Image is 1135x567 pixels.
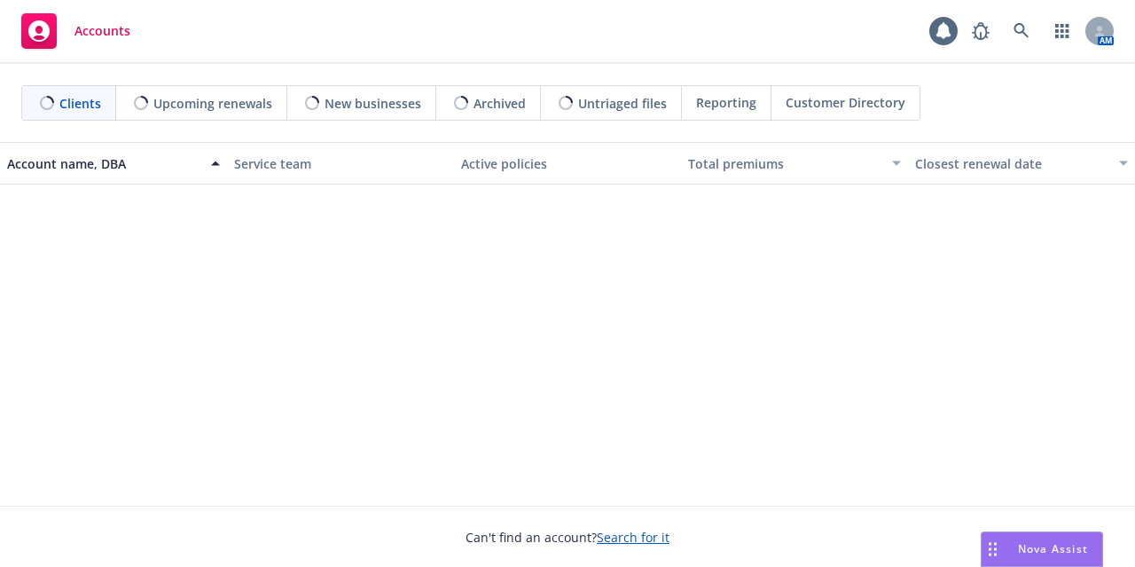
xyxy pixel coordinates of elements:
div: Active policies [461,154,674,173]
span: Nova Assist [1018,541,1088,556]
div: Drag to move [982,532,1004,566]
span: Clients [59,94,101,113]
a: Accounts [14,6,137,56]
div: Account name, DBA [7,154,200,173]
button: Service team [227,142,454,185]
a: Search [1004,13,1039,49]
a: Switch app [1045,13,1080,49]
span: Customer Directory [786,93,905,112]
button: Total premiums [681,142,908,185]
div: Service team [234,154,447,173]
span: Reporting [696,93,756,112]
span: Upcoming renewals [153,94,272,113]
button: Closest renewal date [908,142,1135,185]
button: Nova Assist [981,532,1103,567]
div: Closest renewal date [915,154,1108,173]
button: Active policies [454,142,681,185]
span: Untriaged files [578,94,667,113]
span: New businesses [325,94,421,113]
span: Archived [474,94,526,113]
a: Search for it [597,529,669,546]
span: Accounts [74,24,130,38]
div: Total premiums [688,154,881,173]
a: Report a Bug [963,13,998,49]
span: Can't find an account? [466,528,669,547]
